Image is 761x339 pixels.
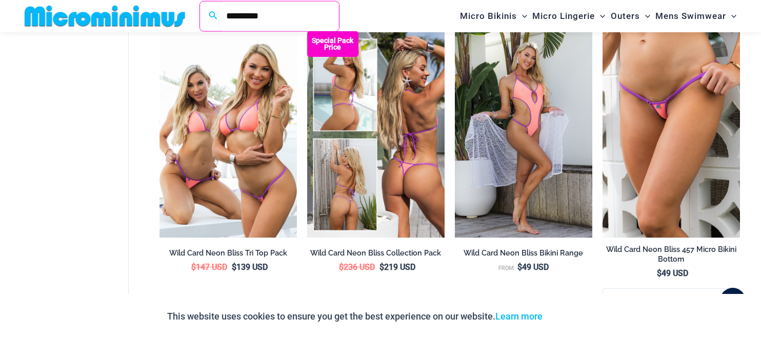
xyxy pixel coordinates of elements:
h2: Wild Card Neon Bliss Tri Top Pack [159,248,297,258]
img: Wild Card Neon Bliss 312 Top 01 [455,31,592,237]
img: Wild Card Neon Bliss 312 Top 457 Micro 04 [603,31,740,237]
bdi: 49 USD [517,262,549,272]
a: Wild Card Neon Bliss 457 Micro Bikini Bottom [603,245,740,268]
span: $ [657,268,662,278]
h2: Wild Card Neon Bliss Collection Pack [307,248,445,258]
a: Wild Card Neon Bliss 312 Top 457 Micro 04Wild Card Neon Bliss 312 Top 457 Micro 05Wild Card Neon ... [603,31,740,237]
nav: Site Navigation [456,2,740,31]
a: Mens SwimwearMenu ToggleMenu Toggle [653,3,739,29]
span: $ [379,262,384,272]
a: Collection Pack (7) Collection Pack B (1)Collection Pack B (1) [307,31,445,237]
a: Micro BikinisMenu ToggleMenu Toggle [457,3,530,29]
a: Wild Card Neon Bliss Bikini Range [455,248,592,262]
a: Search icon link [209,10,218,23]
img: Collection Pack B (1) [307,31,445,237]
span: Outers [611,3,640,29]
span: $ [232,262,236,272]
span: Menu Toggle [517,3,527,29]
bdi: 139 USD [232,262,268,272]
bdi: 236 USD [339,262,375,272]
span: $ [339,262,344,272]
a: Learn more [495,311,543,322]
bdi: 49 USD [657,268,688,278]
span: Mens Swimwear [655,3,726,29]
p: This website uses cookies to ensure you get the best experience on our website. [167,309,543,324]
input: Search Submit [218,1,339,31]
a: Wild Card Neon Bliss Collection Pack [307,248,445,262]
img: MM SHOP LOGO FLAT [21,5,189,28]
span: From: [498,265,515,271]
a: Wild Card Neon Bliss Tri Top PackWild Card Neon Bliss Tri Top Pack BWild Card Neon Bliss Tri Top ... [159,31,297,237]
span: $ [191,262,196,272]
b: Special Pack Price [307,37,358,51]
bdi: 219 USD [379,262,415,272]
h2: Wild Card Neon Bliss 457 Micro Bikini Bottom [603,245,740,264]
span: Micro Bikinis [460,3,517,29]
span: $ [517,262,522,272]
a: Wild Card Neon Bliss 312 Top 01Wild Card Neon Bliss 819 One Piece St Martin 5996 Sarong 04Wild Ca... [455,31,592,237]
a: Micro LingerieMenu ToggleMenu Toggle [530,3,608,29]
span: Micro Lingerie [532,3,595,29]
a: OutersMenu ToggleMenu Toggle [608,3,653,29]
button: Accept [550,304,594,329]
bdi: 147 USD [191,262,227,272]
iframe: TrustedSite Certified [26,34,118,239]
span: Menu Toggle [640,3,650,29]
a: Wild Card Neon Bliss Tri Top Pack [159,248,297,262]
span: Menu Toggle [595,3,605,29]
img: Wild Card Neon Bliss Tri Top Pack [159,31,297,237]
h2: Wild Card Neon Bliss Bikini Range [455,248,592,258]
span: Menu Toggle [726,3,736,29]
